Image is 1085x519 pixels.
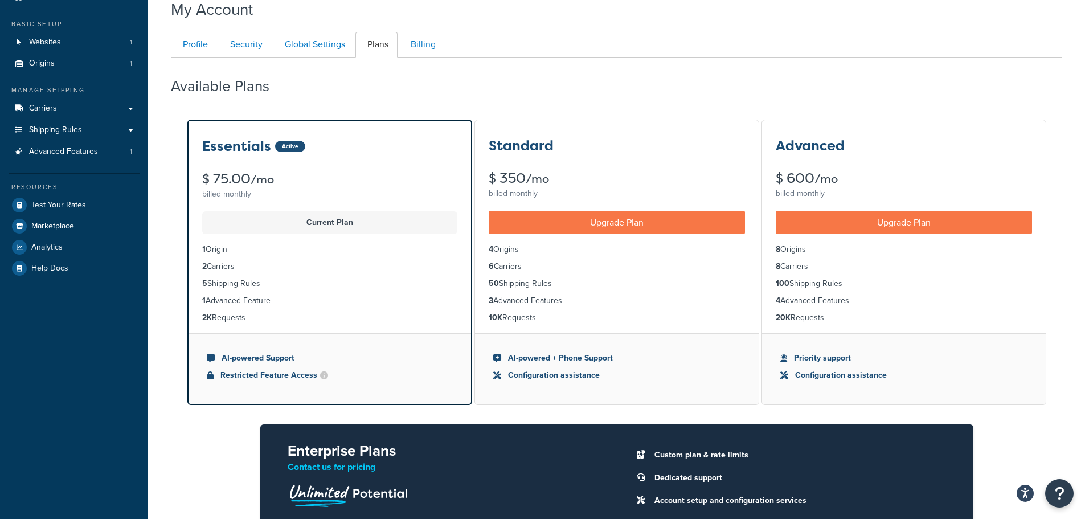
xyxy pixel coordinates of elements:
h2: Available Plans [171,78,286,95]
small: /mo [251,171,274,187]
strong: 2K [202,312,212,324]
li: Requests [489,312,745,324]
strong: 4 [776,295,780,307]
li: Priority support [780,352,1027,365]
span: 1 [130,59,132,68]
div: $ 600 [776,171,1032,186]
span: Analytics [31,243,63,252]
span: Websites [29,38,61,47]
li: Origins [489,243,745,256]
li: Custom plan & rate limits [649,447,946,463]
div: Manage Shipping [9,85,140,95]
li: Origin [202,243,457,256]
li: Advanced Features [9,141,140,162]
a: Help Docs [9,258,140,279]
span: Carriers [29,104,57,113]
li: Websites [9,32,140,53]
span: Origins [29,59,55,68]
li: AI-powered + Phone Support [493,352,740,365]
h3: Essentials [202,139,271,154]
li: Carriers [489,260,745,273]
small: /mo [526,171,549,187]
li: Requests [202,312,457,324]
li: Carriers [202,260,457,273]
strong: 5 [202,277,207,289]
li: Shipping Rules [202,277,457,290]
a: Websites 1 [9,32,140,53]
strong: 10K [489,312,502,324]
a: Upgrade Plan [489,211,745,234]
span: 1 [130,38,132,47]
li: Account setup and configuration services [649,493,946,509]
strong: 2 [202,260,207,272]
strong: 100 [776,277,789,289]
span: Shipping Rules [29,125,82,135]
a: Plans [355,32,398,58]
span: 1 [130,147,132,157]
a: Profile [171,32,217,58]
span: Marketplace [31,222,74,231]
div: Active [275,141,305,152]
a: Analytics [9,237,140,258]
strong: 1 [202,295,206,307]
strong: 50 [489,277,499,289]
a: Billing [399,32,445,58]
p: Contact us for pricing [288,459,599,475]
a: Origins 1 [9,53,140,74]
li: Restricted Feature Access [207,369,453,382]
span: Advanced Features [29,147,98,157]
div: billed monthly [202,186,457,202]
small: /mo [814,171,838,187]
li: Dedicated support [649,470,946,486]
a: Security [218,32,272,58]
a: Shipping Rules [9,120,140,141]
strong: 4 [489,243,493,255]
a: Marketplace [9,216,140,236]
h3: Advanced [776,138,845,153]
span: Test Your Rates [31,201,86,210]
div: billed monthly [776,186,1032,202]
li: Advanced Features [776,295,1032,307]
strong: 3 [489,295,493,307]
a: Upgrade Plan [776,211,1032,234]
li: Origins [776,243,1032,256]
li: Configuration assistance [780,369,1027,382]
div: billed monthly [489,186,745,202]
li: Advanced Features [489,295,745,307]
strong: 8 [776,243,780,255]
a: Carriers [9,98,140,119]
div: Resources [9,182,140,192]
img: Unlimited Potential [288,481,408,507]
span: Help Docs [31,264,68,273]
a: Advanced Features 1 [9,141,140,162]
li: Advanced Feature [202,295,457,307]
button: Open Resource Center [1045,479,1074,508]
li: Shipping Rules [489,277,745,290]
li: Carriers [776,260,1032,273]
a: Test Your Rates [9,195,140,215]
div: $ 75.00 [202,172,457,186]
div: Basic Setup [9,19,140,29]
h2: Enterprise Plans [288,443,599,459]
li: Shipping Rules [776,277,1032,290]
strong: 20K [776,312,791,324]
strong: 1 [202,243,206,255]
div: $ 350 [489,171,745,186]
a: Global Settings [273,32,354,58]
strong: 8 [776,260,780,272]
li: Origins [9,53,140,74]
strong: 6 [489,260,494,272]
h3: Standard [489,138,554,153]
li: AI-powered Support [207,352,453,365]
li: Requests [776,312,1032,324]
li: Configuration assistance [493,369,740,382]
p: Current Plan [209,215,451,231]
